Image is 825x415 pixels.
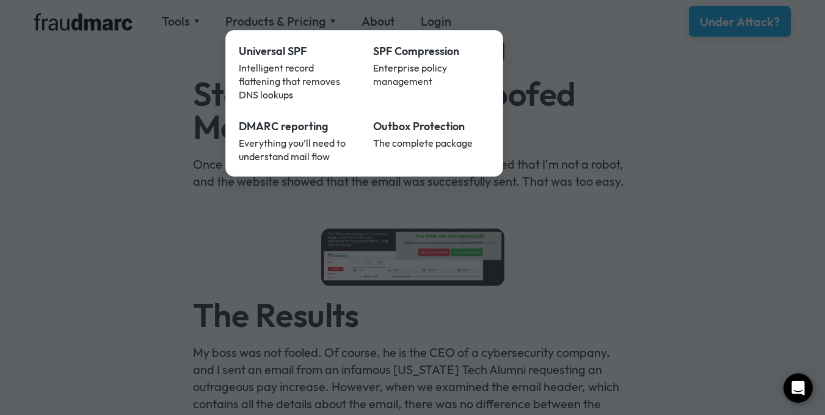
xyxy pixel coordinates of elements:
[239,61,356,101] div: Intelligent record flattening that removes DNS lookups
[239,119,356,134] div: DMARC reporting
[373,61,490,88] div: Enterprise policy management
[365,35,499,110] a: SPF CompressionEnterprise policy management
[373,119,490,134] div: Outbox Protection
[239,43,356,59] div: Universal SPF
[365,110,499,172] a: Outbox ProtectionThe complete package
[230,35,365,110] a: Universal SPFIntelligent record flattening that removes DNS lookups
[239,136,356,163] div: Everything you’ll need to understand mail flow
[783,373,813,403] div: Open Intercom Messenger
[225,30,503,177] nav: Products & Pricing
[230,110,365,172] a: DMARC reportingEverything you’ll need to understand mail flow
[373,136,490,150] div: The complete package
[373,43,490,59] div: SPF Compression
